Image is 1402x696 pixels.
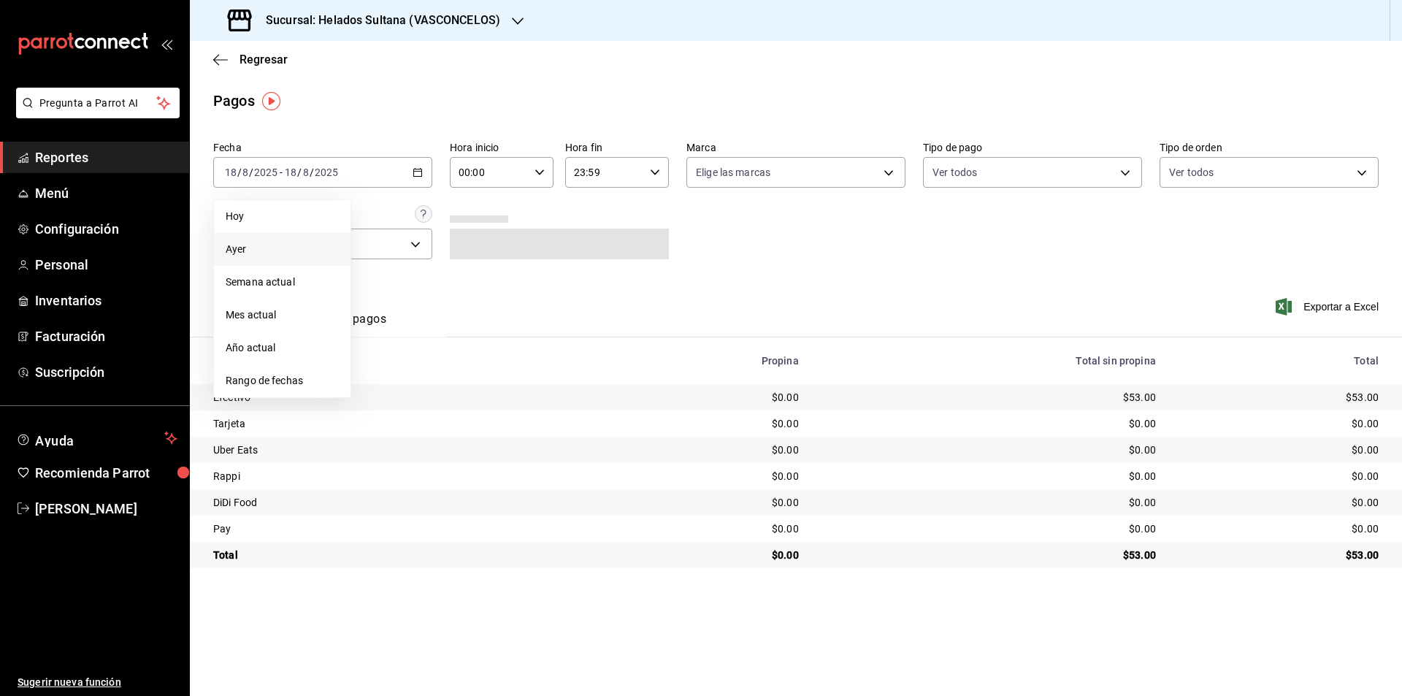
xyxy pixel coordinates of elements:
span: - [280,167,283,178]
div: $0.00 [1179,495,1379,510]
input: -- [242,167,249,178]
div: Uber Eats [213,443,589,457]
div: $0.00 [822,443,1156,457]
span: Semana actual [226,275,339,290]
span: / [297,167,302,178]
h3: Sucursal: Helados Sultana (VASCONCELOS) [254,12,500,29]
span: Personal [35,255,177,275]
span: Pregunta a Parrot AI [39,96,157,111]
div: DiDi Food [213,495,589,510]
button: open_drawer_menu [161,38,172,50]
div: Tipo de pago [213,355,589,367]
div: $0.00 [822,469,1156,483]
button: Pregunta a Parrot AI [16,88,180,118]
div: Tarjeta [213,416,589,431]
input: -- [302,167,310,178]
span: / [310,167,314,178]
span: Sugerir nueva función [18,675,177,690]
div: $0.00 [822,495,1156,510]
div: $0.00 [1179,469,1379,483]
div: $0.00 [613,521,799,536]
div: $0.00 [1179,416,1379,431]
div: Total [1179,355,1379,367]
button: Exportar a Excel [1279,298,1379,316]
span: Rango de fechas [226,373,339,389]
label: Tipo de pago [923,142,1142,153]
span: Configuración [35,219,177,239]
span: Recomienda Parrot [35,463,177,483]
a: Pregunta a Parrot AI [10,106,180,121]
span: / [249,167,253,178]
input: -- [284,167,297,178]
input: -- [224,167,237,178]
div: $0.00 [1179,521,1379,536]
label: Fecha [213,142,432,153]
span: Suscripción [35,362,177,382]
label: Tipo de orden [1160,142,1379,153]
label: Marca [686,142,905,153]
button: Regresar [213,53,288,66]
label: Hora inicio [450,142,553,153]
div: $0.00 [613,443,799,457]
span: Ayuda [35,429,158,447]
span: [PERSON_NAME] [35,499,177,519]
div: Pay [213,521,589,536]
span: Ayer [226,242,339,257]
div: $0.00 [613,548,799,562]
div: Propina [613,355,799,367]
div: $0.00 [613,469,799,483]
span: Facturación [35,326,177,346]
span: Inventarios [35,291,177,310]
span: Año actual [226,340,339,356]
div: $0.00 [822,416,1156,431]
button: Ver pagos [332,312,386,337]
div: $53.00 [822,390,1156,405]
span: Menú [35,183,177,203]
div: $0.00 [613,495,799,510]
input: ---- [314,167,339,178]
span: Regresar [240,53,288,66]
label: Hora fin [565,142,669,153]
div: $53.00 [1179,548,1379,562]
span: Ver todos [932,165,977,180]
div: Total sin propina [822,355,1156,367]
div: Efectivo [213,390,589,405]
div: $0.00 [822,521,1156,536]
div: $53.00 [1179,390,1379,405]
span: Hoy [226,209,339,224]
div: Pagos [213,90,255,112]
div: Total [213,548,589,562]
div: $0.00 [613,390,799,405]
span: / [237,167,242,178]
div: $0.00 [613,416,799,431]
img: Tooltip marker [262,92,280,110]
span: Mes actual [226,307,339,323]
span: Elige las marcas [696,165,770,180]
div: Rappi [213,469,589,483]
div: $53.00 [822,548,1156,562]
span: Ver todos [1169,165,1214,180]
div: $0.00 [1179,443,1379,457]
input: ---- [253,167,278,178]
span: Reportes [35,148,177,167]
